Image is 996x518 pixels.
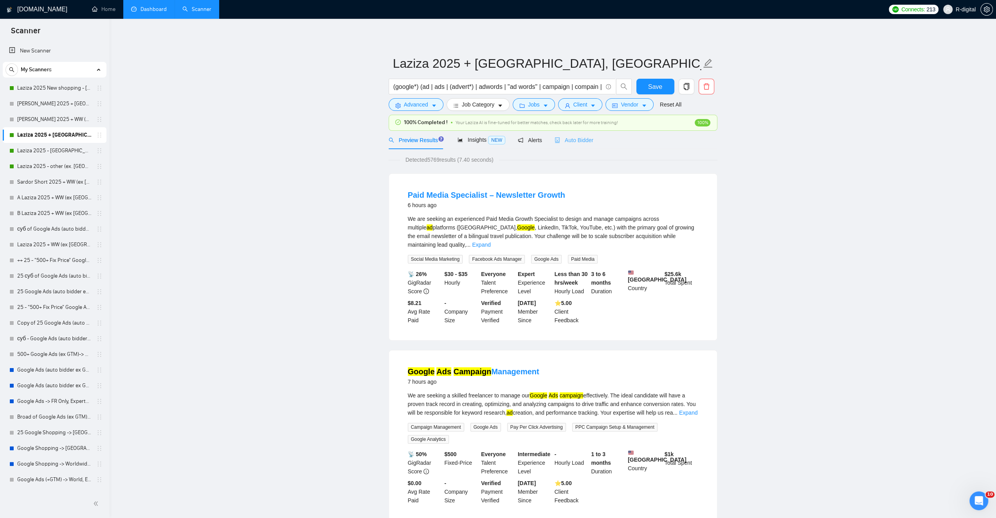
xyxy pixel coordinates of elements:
span: holder [96,242,103,248]
a: Laziza 2025 + [GEOGRAPHIC_DATA], [GEOGRAPHIC_DATA], [GEOGRAPHIC_DATA] [17,127,92,143]
a: A Laziza 2025 + WW (ex [GEOGRAPHIC_DATA], [GEOGRAPHIC_DATA], [GEOGRAPHIC_DATA]) [17,190,92,206]
li: New Scanner [3,43,106,59]
div: Payment Verified [479,299,516,325]
span: caret-down [641,103,647,108]
span: holder [96,116,103,123]
a: 25 Google Ads (auto bidder ex GTM) -> [GEOGRAPHIC_DATA], Expert&Intermediate, H - $25, F -$300, 4... [17,284,92,300]
span: 100% [695,119,710,126]
span: setting [395,103,401,108]
span: Paid Media [568,255,598,264]
span: info-circle [423,469,429,474]
a: 25 суб of Google Ads (auto bidder ex GTM) -> [GEOGRAPHIC_DATA], Expert&Intermediate, H - $25, F -... [17,268,92,284]
span: edit [703,58,713,69]
span: Client [573,100,587,109]
span: 10 [985,491,994,498]
span: Google Ads [531,255,562,264]
span: caret-down [431,103,437,108]
span: NEW [488,136,505,144]
b: Everyone [481,451,506,457]
b: ⭐️ 5.00 [555,300,572,306]
b: Intermediate [518,451,550,457]
button: search [616,79,632,94]
span: holder [96,445,103,451]
b: - [444,480,446,486]
span: Scanner [5,25,47,42]
span: Save [648,82,662,92]
b: - [444,300,446,306]
iframe: Intercom live chat [969,491,988,510]
span: holder [96,163,103,170]
a: Google Ads CampaignManagement [408,367,539,376]
div: Hourly Load [553,270,590,296]
span: Social Media Marketing [408,255,463,264]
button: delete [699,79,714,94]
div: Duration [589,450,626,476]
span: holder [96,226,103,232]
mark: Campaign [454,367,492,376]
p: Earn Free GigRadar Credits - Just by Sharing Your Story! 💬 Want more credits for sending proposal... [14,22,115,30]
a: Reset All [660,100,681,109]
a: Laziza 2025 - other (ex. [GEOGRAPHIC_DATA], [GEOGRAPHIC_DATA], [GEOGRAPHIC_DATA], [GEOGRAPHIC_DATA]) [17,159,92,174]
a: Sardor Short 2025 + WW (ex [GEOGRAPHIC_DATA], [GEOGRAPHIC_DATA], [GEOGRAPHIC_DATA]) [17,174,92,190]
input: Scanner name... [393,54,701,73]
span: Campaign Management [408,423,464,431]
span: folder [519,103,525,108]
button: setting [980,3,993,16]
b: [DATE] [518,480,536,486]
span: holder [96,273,103,279]
span: holder [96,179,103,185]
div: Country [626,450,663,476]
b: - [555,451,557,457]
span: PPC Campaign Setup & Management [572,423,657,431]
a: Google Ads (auto bidder ex GTM)-> Worldwide, Expert&Intermediate, H - $25, F -$300, 4.5 stars [17,378,92,393]
span: holder [96,461,103,467]
mark: campaign [560,392,584,399]
span: holder [96,367,103,373]
div: 6 hours ago [408,200,565,210]
b: $ 500 [444,451,456,457]
span: ... [673,410,677,416]
span: holder [96,195,103,201]
span: holder [96,383,103,389]
span: holder [96,304,103,310]
span: holder [96,414,103,420]
span: holder [96,289,103,295]
b: Expert [518,271,535,277]
b: Less than 30 hrs/week [555,271,588,286]
b: [GEOGRAPHIC_DATA] [628,450,686,463]
a: 25 Google Ads (+GTM) -> World, Expert&Intermediate, H - $25, F -$300, 4.5 stars [17,487,92,503]
div: GigRadar Score [406,450,443,476]
img: upwork-logo.png [892,6,899,13]
a: homeHome [92,6,115,13]
b: Verified [481,480,501,486]
b: [DATE] [518,300,536,306]
div: Company Size [443,299,479,325]
button: barsJob Categorycaret-down [447,98,510,111]
span: holder [96,351,103,357]
span: Vendor [621,100,638,109]
span: check-circle [395,119,401,125]
div: Experience Level [516,450,553,476]
span: holder [96,132,103,138]
button: search [5,63,18,76]
div: Talent Preference [479,270,516,296]
a: [PERSON_NAME] 2025 + WW (ex [GEOGRAPHIC_DATA], [GEOGRAPHIC_DATA], [GEOGRAPHIC_DATA]) [17,112,92,127]
span: robot [555,137,560,143]
span: Job Category [462,100,494,109]
span: holder [96,398,103,404]
div: We are seeking an experienced Paid Media Growth Specialist to design and manage campaigns across ... [408,215,698,249]
div: Avg Rate Paid [406,479,443,505]
a: [PERSON_NAME] 2025 + [GEOGRAPHIC_DATA], [GEOGRAPHIC_DATA], [GEOGRAPHIC_DATA] [17,96,92,112]
div: Member Since [516,479,553,505]
span: holder [96,430,103,436]
span: Google Analytics [408,435,449,444]
a: Expand [679,410,697,416]
div: Total Spent [663,450,700,476]
span: search [389,137,394,143]
span: ... [466,242,471,248]
span: Preview Results [389,137,445,143]
button: copy [679,79,694,94]
span: Pay Per Click Advertising [507,423,566,431]
div: Avg Rate Paid [406,299,443,325]
span: My Scanners [21,62,52,78]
